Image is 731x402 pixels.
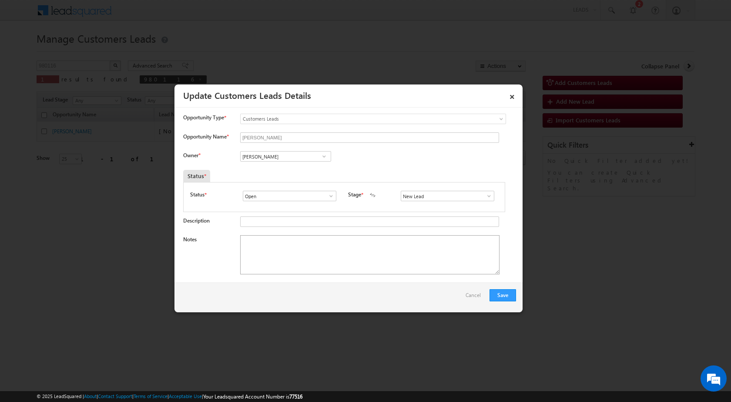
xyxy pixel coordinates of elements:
[241,115,470,123] span: Customers Leads
[243,191,336,201] input: Type to Search
[240,114,506,124] a: Customers Leads
[134,393,168,399] a: Terms of Service
[183,170,210,182] div: Status
[319,152,329,161] a: Show All Items
[183,114,224,122] span: Opportunity Type
[169,393,202,399] a: Acceptable Use
[183,89,311,101] a: Update Customers Leads Details
[98,393,132,399] a: Contact Support
[190,191,205,199] label: Status
[240,151,331,162] input: Type to Search
[183,217,210,224] label: Description
[289,393,302,400] span: 77516
[37,392,302,401] span: © 2025 LeadSquared | | | | |
[183,152,200,159] label: Owner
[348,191,361,199] label: Stage
[323,192,334,200] a: Show All Items
[183,133,228,140] label: Opportunity Name
[84,393,97,399] a: About
[401,191,494,201] input: Type to Search
[481,192,492,200] a: Show All Items
[203,393,302,400] span: Your Leadsquared Account Number is
[466,289,485,306] a: Cancel
[505,88,520,103] a: ×
[183,236,197,243] label: Notes
[490,289,516,301] button: Save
